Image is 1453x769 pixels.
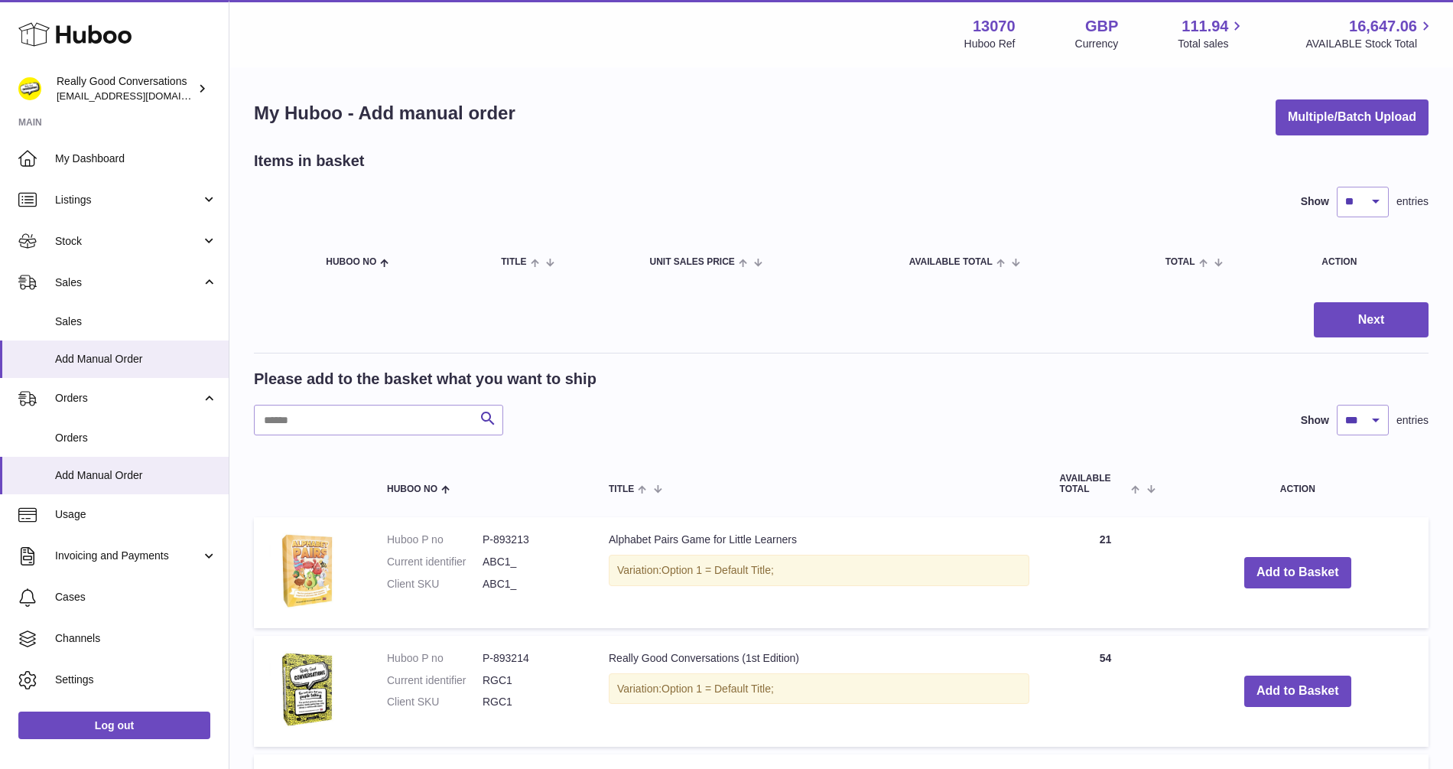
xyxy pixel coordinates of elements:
[55,631,217,646] span: Channels
[1276,99,1429,135] button: Multiple/Batch Upload
[1182,16,1228,37] span: 111.94
[501,257,526,267] span: Title
[55,673,217,687] span: Settings
[973,16,1016,37] strong: 13070
[1321,257,1413,267] div: Action
[55,275,201,290] span: Sales
[387,695,483,709] dt: Client SKU
[1085,16,1118,37] strong: GBP
[609,484,634,494] span: Title
[1244,676,1351,707] button: Add to Basket
[269,651,346,728] img: Really Good Conversations (1st Edition)
[55,468,217,483] span: Add Manual Order
[57,90,225,102] span: [EMAIL_ADDRESS][DOMAIN_NAME]
[18,712,210,739] a: Log out
[483,695,578,709] dd: RGC1
[254,101,515,125] h1: My Huboo - Add manual order
[1060,474,1128,494] span: AVAILABLE Total
[1045,517,1167,628] td: 21
[1178,37,1246,51] span: Total sales
[483,577,578,591] dd: ABC1_
[254,369,596,389] h2: Please add to the basket what you want to ship
[1244,557,1351,588] button: Add to Basket
[483,673,578,688] dd: RGC1
[387,673,483,688] dt: Current identifier
[1349,16,1417,37] span: 16,647.06
[483,555,578,569] dd: ABC1_
[55,352,217,367] span: Add Manual Order
[661,564,774,576] span: Option 1 = Default Title;
[593,636,1045,747] td: Really Good Conversations (1st Edition)
[964,37,1016,51] div: Huboo Ref
[387,533,483,547] dt: Huboo P no
[269,533,346,609] img: Alphabet Pairs Game for Little Learners
[254,151,365,171] h2: Items in basket
[483,651,578,666] dd: P-893214
[55,549,201,563] span: Invoicing and Payments
[387,555,483,569] dt: Current identifier
[1167,458,1429,509] th: Action
[1314,302,1429,338] button: Next
[326,257,376,267] span: Huboo no
[1396,413,1429,428] span: entries
[909,257,993,267] span: AVAILABLE Total
[55,193,201,207] span: Listings
[55,152,217,166] span: My Dashboard
[18,77,41,100] img: hello@reallygoodconversations.co
[1301,194,1329,209] label: Show
[483,533,578,547] dd: P-893213
[55,590,217,604] span: Cases
[55,314,217,329] span: Sales
[55,391,201,406] span: Orders
[55,234,201,249] span: Stock
[1301,413,1329,428] label: Show
[55,507,217,522] span: Usage
[661,683,774,695] span: Option 1 = Default Title;
[1075,37,1119,51] div: Currency
[609,673,1029,705] div: Variation:
[1045,636,1167,747] td: 54
[57,74,194,103] div: Really Good Conversations
[1178,16,1246,51] a: 111.94 Total sales
[387,577,483,591] dt: Client SKU
[387,651,483,666] dt: Huboo P no
[1165,257,1195,267] span: Total
[55,431,217,445] span: Orders
[387,484,437,494] span: Huboo no
[1305,37,1435,51] span: AVAILABLE Stock Total
[593,517,1045,628] td: Alphabet Pairs Game for Little Learners
[650,257,735,267] span: Unit Sales Price
[609,555,1029,586] div: Variation:
[1396,194,1429,209] span: entries
[1305,16,1435,51] a: 16,647.06 AVAILABLE Stock Total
